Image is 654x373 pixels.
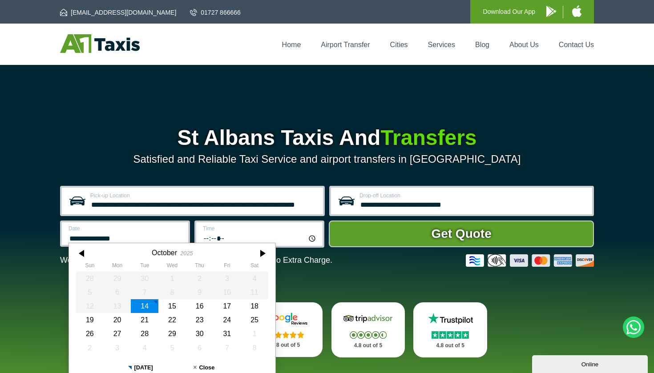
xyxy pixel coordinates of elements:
div: 22 October 2025 [158,313,186,327]
label: Date [69,226,183,231]
a: [EMAIL_ADDRESS][DOMAIN_NAME] [60,8,176,17]
div: 08 October 2025 [158,285,186,299]
p: Satisfied and Reliable Taxi Service and airport transfers in [GEOGRAPHIC_DATA] [60,153,594,165]
div: 2025 [180,250,193,257]
th: Tuesday [131,262,158,271]
img: Stars [432,331,469,339]
a: Services [428,41,455,48]
a: Trustpilot Stars 4.8 out of 5 [413,302,487,357]
div: 25 October 2025 [241,313,268,327]
div: 04 October 2025 [241,272,268,285]
img: A1 Taxis Android App [546,6,556,17]
img: A1 Taxis iPhone App [572,5,581,17]
th: Friday [214,262,241,271]
div: 14 October 2025 [131,299,158,313]
div: 30 September 2025 [131,272,158,285]
span: Transfers [380,126,476,149]
div: 16 October 2025 [186,299,214,313]
div: 10 October 2025 [214,285,241,299]
img: Tripadvisor [341,312,395,325]
img: Google [259,312,313,325]
div: 01 October 2025 [158,272,186,285]
p: 4.8 out of 5 [423,340,477,351]
div: 23 October 2025 [186,313,214,327]
div: 07 November 2025 [214,341,241,355]
div: 28 October 2025 [131,327,158,341]
div: 09 October 2025 [186,285,214,299]
img: Stars [267,331,304,338]
a: Tripadvisor Stars 4.8 out of 5 [331,302,405,357]
div: 06 October 2025 [104,285,131,299]
div: 29 September 2025 [104,272,131,285]
div: 29 October 2025 [158,327,186,341]
th: Wednesday [158,262,186,271]
th: Monday [104,262,131,271]
div: 26 October 2025 [76,327,104,341]
div: 03 October 2025 [214,272,241,285]
th: Thursday [186,262,214,271]
div: 01 November 2025 [241,327,268,341]
div: 27 October 2025 [104,327,131,341]
th: Sunday [76,262,104,271]
a: Airport Transfer [321,41,370,48]
div: 17 October 2025 [214,299,241,313]
div: October [152,249,177,257]
div: 13 October 2025 [104,299,131,313]
div: 12 October 2025 [76,299,104,313]
a: Google Stars 4.8 out of 5 [249,302,323,357]
a: Blog [475,41,489,48]
div: 18 October 2025 [241,299,268,313]
a: Contact Us [559,41,594,48]
p: Download Our App [483,6,535,17]
div: 31 October 2025 [214,327,241,341]
a: About Us [509,41,539,48]
div: 20 October 2025 [104,313,131,327]
a: Cities [390,41,408,48]
button: Get Quote [329,221,594,247]
th: Saturday [241,262,268,271]
div: 24 October 2025 [214,313,241,327]
img: Trustpilot [424,312,477,325]
p: 4.8 out of 5 [259,340,313,351]
label: Time [203,226,317,231]
div: 21 October 2025 [131,313,158,327]
div: 06 November 2025 [186,341,214,355]
div: 28 September 2025 [76,272,104,285]
span: The Car at No Extra Charge. [230,256,332,265]
div: 04 November 2025 [131,341,158,355]
div: 30 October 2025 [186,327,214,341]
div: 05 October 2025 [76,285,104,299]
div: 11 October 2025 [241,285,268,299]
img: Credit And Debit Cards [466,254,594,267]
label: Drop-off Location [359,193,587,198]
div: 07 October 2025 [131,285,158,299]
iframe: chat widget [532,353,650,373]
img: Stars [350,331,387,339]
img: A1 Taxis St Albans LTD [60,34,140,53]
p: 4.8 out of 5 [341,340,396,351]
label: Pick-up Location [90,193,318,198]
a: Home [282,41,301,48]
div: 15 October 2025 [158,299,186,313]
div: 02 November 2025 [76,341,104,355]
div: 02 October 2025 [186,272,214,285]
div: 05 November 2025 [158,341,186,355]
p: We Now Accept Card & Contactless Payment In [60,256,332,265]
div: 19 October 2025 [76,313,104,327]
a: 01727 866666 [190,8,241,17]
div: 03 November 2025 [104,341,131,355]
div: 08 November 2025 [241,341,268,355]
h1: St Albans Taxis And [60,127,594,148]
